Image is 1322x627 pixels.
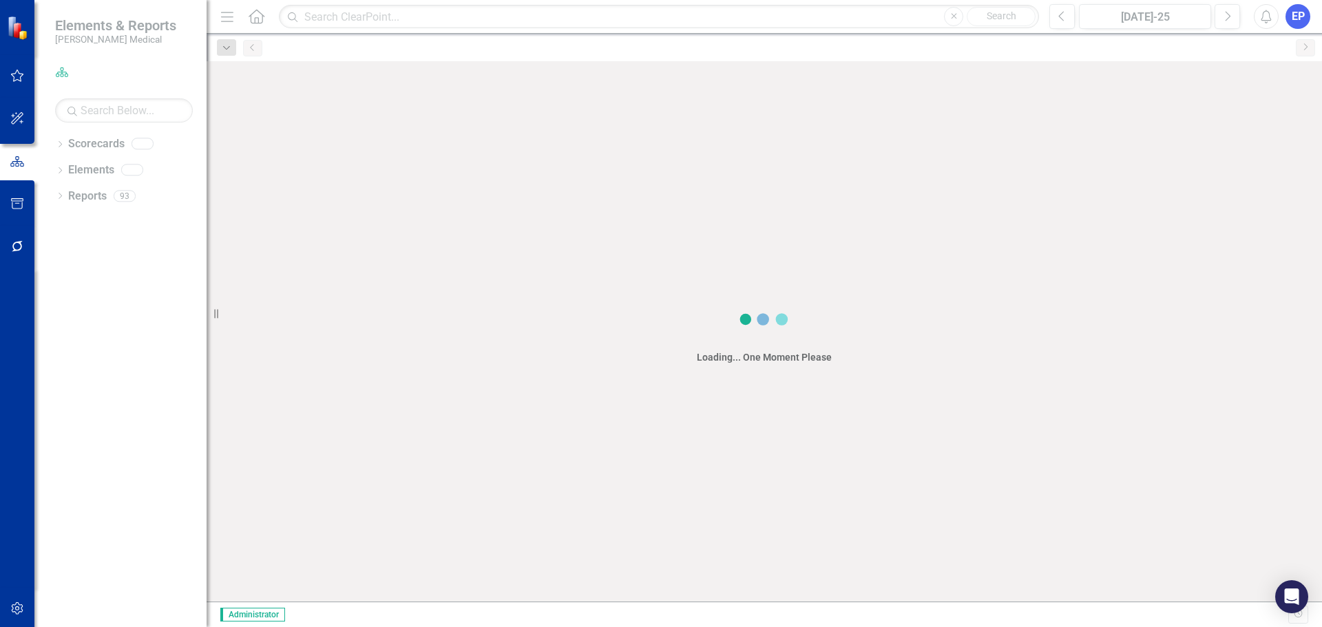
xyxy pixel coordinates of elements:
div: Open Intercom Messenger [1275,580,1308,613]
span: Elements & Reports [55,17,176,34]
a: Reports [68,189,107,204]
span: Search [987,10,1016,21]
input: Search Below... [55,98,193,123]
img: ClearPoint Strategy [7,15,31,39]
a: Elements [68,162,114,178]
small: [PERSON_NAME] Medical [55,34,176,45]
button: [DATE]-25 [1079,4,1211,29]
span: Administrator [220,608,285,621]
a: Scorecards [68,136,125,152]
div: 93 [114,190,136,202]
button: EP [1286,4,1310,29]
input: Search ClearPoint... [279,5,1039,29]
button: Search [967,7,1036,26]
div: [DATE]-25 [1084,9,1206,25]
div: Loading... One Moment Please [697,350,832,364]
